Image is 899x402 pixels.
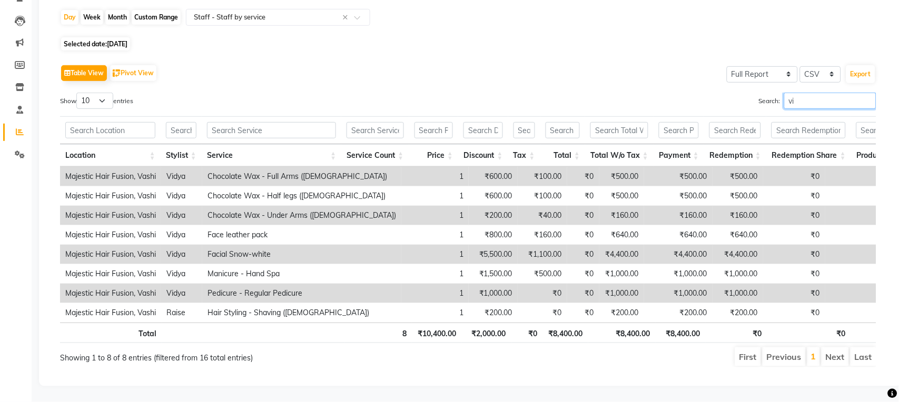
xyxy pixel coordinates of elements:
td: Pedicure - Regular Pedicure [202,284,401,303]
td: Majestic Hair Fusion, Vashi [60,264,161,284]
th: Total W/o Tax: activate to sort column ascending [585,144,654,167]
td: Majestic Hair Fusion, Vashi [60,206,161,225]
td: ₹1,000.00 [644,264,713,284]
td: ₹600.00 [469,167,518,186]
td: ₹1,000.00 [713,284,763,303]
td: ₹0 [763,245,825,264]
td: ₹800.00 [469,225,518,245]
input: Search Payment [659,122,699,138]
td: ₹4,400.00 [713,245,763,264]
td: ₹0 [567,167,599,186]
td: Vidya [161,245,202,264]
td: ₹500.00 [644,186,713,206]
th: Total: activate to sort column ascending [540,144,585,167]
button: Pivot View [110,65,156,81]
th: Service Count: activate to sort column ascending [341,144,409,167]
td: 1 [401,186,469,206]
td: ₹500.00 [599,186,644,206]
td: 1 [401,284,469,303]
span: [DATE] [107,40,127,48]
th: Stylist: activate to sort column ascending [161,144,202,167]
td: ₹0 [518,284,567,303]
td: ₹100.00 [518,186,567,206]
td: Vidya [161,264,202,284]
label: Search: [759,93,876,109]
td: Raise [161,303,202,323]
th: Service: activate to sort column ascending [202,144,342,167]
div: Week [81,10,103,25]
input: Search Redemption Share [772,122,846,138]
th: ₹8,400.00 [543,323,588,343]
th: Discount: activate to sort column ascending [458,144,508,167]
span: Selected date: [61,37,130,51]
td: Vidya [161,225,202,245]
td: ₹500.00 [599,167,644,186]
td: ₹160.00 [518,225,567,245]
td: ₹0 [763,264,825,284]
td: ₹0 [567,284,599,303]
th: ₹10,400.00 [412,323,461,343]
th: Payment: activate to sort column ascending [654,144,704,167]
td: Chocolate Wax - Under Arms ([DEMOGRAPHIC_DATA]) [202,206,401,225]
input: Search Service [207,122,337,138]
div: Showing 1 to 8 of 8 entries (filtered from 16 total entries) [60,346,391,364]
input: Search Redemption [709,122,761,138]
td: ₹0 [763,206,825,225]
td: 1 [401,264,469,284]
td: ₹0 [567,225,599,245]
th: ₹8,400.00 [588,323,656,343]
input: Search Total W/o Tax [590,122,648,138]
td: ₹0 [763,167,825,186]
a: 1 [811,351,816,361]
td: 1 [401,206,469,225]
td: Chocolate Wax - Full Arms ([DEMOGRAPHIC_DATA]) [202,167,401,186]
button: Table View [61,65,107,81]
th: Location: activate to sort column ascending [60,144,161,167]
td: ₹640.00 [599,225,644,245]
td: Face leather pack [202,225,401,245]
td: ₹500.00 [713,167,763,186]
th: ₹2,000.00 [461,323,511,343]
td: Hair Styling - Shaving ([DEMOGRAPHIC_DATA]) [202,303,401,323]
td: ₹0 [763,225,825,245]
td: ₹500.00 [518,264,567,284]
span: Clear all [342,12,351,23]
th: Total [60,323,162,343]
input: Search Tax [513,122,535,138]
td: ₹0 [567,264,599,284]
input: Search Total [546,122,580,138]
select: Showentries [76,93,113,109]
td: ₹0 [567,303,599,323]
button: Export [846,65,875,83]
td: Majestic Hair Fusion, Vashi [60,303,161,323]
td: ₹640.00 [713,225,763,245]
th: ₹0 [511,323,543,343]
td: ₹640.00 [644,225,713,245]
th: ₹0 [767,323,852,343]
td: ₹1,000.00 [599,264,644,284]
input: Search Stylist [166,122,196,138]
td: Vidya [161,206,202,225]
td: ₹0 [763,284,825,303]
input: Search Location [65,122,155,138]
td: ₹200.00 [599,303,644,323]
td: ₹40.00 [518,206,567,225]
td: ₹0 [763,186,825,206]
input: Search Price [414,122,453,138]
td: ₹1,000.00 [469,284,518,303]
td: ₹600.00 [469,186,518,206]
div: Month [105,10,130,25]
td: ₹0 [763,303,825,323]
td: ₹1,100.00 [518,245,567,264]
td: ₹160.00 [599,206,644,225]
td: ₹0 [567,245,599,264]
td: ₹4,400.00 [599,245,644,264]
th: ₹8,400.00 [656,323,706,343]
img: pivot.png [113,69,121,77]
td: Majestic Hair Fusion, Vashi [60,284,161,303]
div: Custom Range [132,10,181,25]
th: Redemption Share: activate to sort column ascending [766,144,851,167]
td: ₹5,500.00 [469,245,518,264]
td: ₹500.00 [713,186,763,206]
td: Manicure - Hand Spa [202,264,401,284]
